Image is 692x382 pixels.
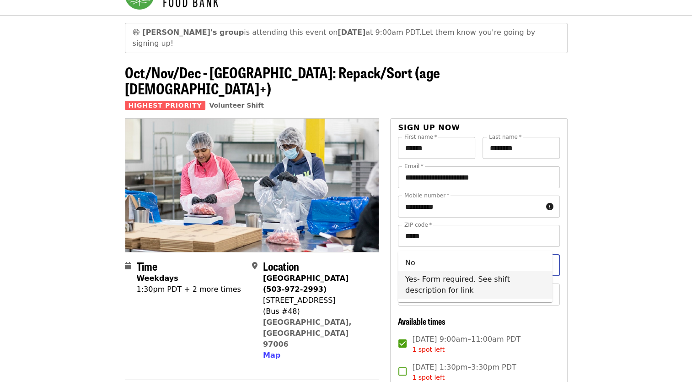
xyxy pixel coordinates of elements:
[125,262,131,270] i: calendar icon
[404,164,424,169] label: Email
[404,222,432,228] label: ZIP code
[137,258,157,274] span: Time
[398,315,445,327] span: Available times
[398,196,542,218] input: Mobile number
[263,306,372,317] div: (Bus #48)
[125,61,440,99] span: Oct/Nov/Dec - [GEOGRAPHIC_DATA]: Repack/Sort (age [DEMOGRAPHIC_DATA]+)
[398,137,475,159] input: First name
[398,271,553,299] li: Yes- Form required. See shift description for link
[263,351,280,360] span: Map
[137,274,178,283] strong: Weekdays
[209,102,264,109] a: Volunteer Shift
[338,28,365,37] strong: [DATE]
[412,374,445,381] span: 1 spot left
[263,274,349,294] strong: [GEOGRAPHIC_DATA] (503-972-2993)
[398,123,460,132] span: Sign up now
[404,193,449,198] label: Mobile number
[137,284,241,295] div: 1:30pm PDT + 2 more times
[398,166,559,188] input: Email
[398,225,559,247] input: ZIP code
[483,137,560,159] input: Last name
[263,258,299,274] span: Location
[263,350,280,361] button: Map
[142,28,244,37] strong: [PERSON_NAME]'s group
[142,28,421,37] span: is attending this event on at 9:00am PDT.
[544,259,557,272] button: Close
[412,346,445,353] span: 1 spot left
[125,101,206,110] span: Highest Priority
[489,134,521,140] label: Last name
[404,134,437,140] label: First name
[546,202,553,211] i: circle-info icon
[125,119,379,251] img: Oct/Nov/Dec - Beaverton: Repack/Sort (age 10+) organized by Oregon Food Bank
[133,28,140,37] span: grinning face emoji
[263,295,372,306] div: [STREET_ADDRESS]
[398,255,553,271] li: No
[252,262,257,270] i: map-marker-alt icon
[263,318,352,349] a: [GEOGRAPHIC_DATA], [GEOGRAPHIC_DATA] 97006
[412,334,520,355] span: [DATE] 9:00am–11:00am PDT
